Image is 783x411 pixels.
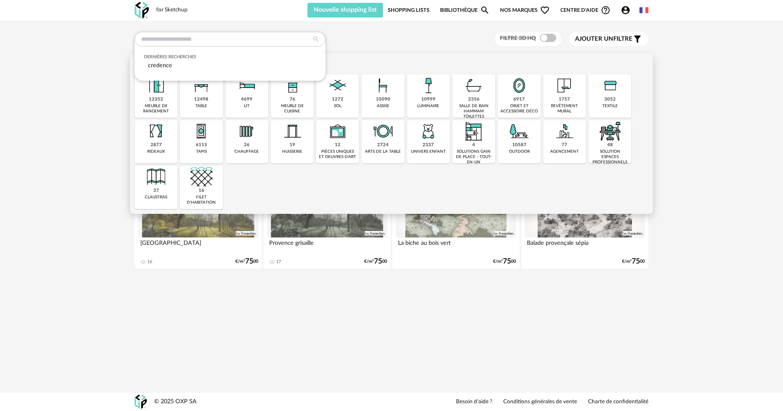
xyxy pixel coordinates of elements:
[196,142,207,148] div: 6115
[372,75,394,97] img: Assise.png
[604,97,616,103] div: 3052
[480,5,490,15] span: Magnify icon
[307,3,383,18] button: Nouvelle shopping list
[392,167,520,269] a: 3D HQ La biche au bois vert €/m²7500
[135,167,262,269] a: 3D HQ [GEOGRAPHIC_DATA] 16 €/m²7500
[513,97,525,103] div: 6917
[335,142,341,148] div: 12
[236,120,258,142] img: Radiateur.png
[276,259,281,265] div: 17
[199,188,204,194] div: 16
[525,237,645,254] div: Balade provençale sépia
[282,149,302,154] div: huisserie
[546,103,584,114] div: revêtement mural
[190,120,212,142] img: Tapis.png
[500,35,536,41] span: Filtre 3D HQ
[468,97,480,103] div: 2356
[190,75,212,97] img: Table.png
[334,103,341,109] div: sol
[560,5,610,15] span: Centre d'aideHelp Circle Outline icon
[234,149,259,154] div: chauffage
[154,398,197,406] div: © 2025 OXP SA
[553,120,575,142] img: Agencement.png
[599,120,621,142] img: espace-de-travail.png
[281,120,303,142] img: Huiserie.png
[196,149,207,154] div: tapis
[396,237,516,254] div: La biche au bois vert
[156,7,188,14] div: for Sketchup
[621,5,634,15] span: Account Circle icon
[263,167,391,269] a: 3D HQ Provence grisaille 17 €/m²7500
[327,120,349,142] img: UniqueOeuvre.png
[365,149,401,154] div: arts de la table
[632,259,640,264] span: 75
[374,259,382,264] span: 75
[411,149,446,154] div: univers enfant
[149,97,163,103] div: 12352
[503,259,511,264] span: 75
[327,75,349,97] img: Sol.png
[493,259,516,264] div: €/m² 00
[332,97,343,103] div: 1272
[540,5,550,15] span: Heart Outline icon
[376,97,390,103] div: 35090
[147,149,165,154] div: rideaux
[509,149,530,154] div: outdoor
[553,75,575,97] img: Papier%20peint.png
[290,97,295,103] div: 76
[599,75,621,97] img: Textile.png
[550,149,579,154] div: agencement
[150,142,162,148] div: 2877
[194,97,208,103] div: 12498
[422,142,434,148] div: 2337
[503,398,577,406] a: Conditions générales de vente
[235,259,258,264] div: €/m² 00
[145,75,167,97] img: Meuble%20de%20rangement.png
[602,103,618,109] div: textile
[135,2,149,19] img: OXP
[138,237,258,254] div: [GEOGRAPHIC_DATA]
[463,75,485,97] img: Salle%20de%20bain.png
[417,103,439,109] div: luminaire
[377,103,389,109] div: assise
[421,97,436,103] div: 10999
[417,75,439,97] img: Luminaire.png
[569,32,648,46] button: Ajouter unfiltre Filter icon
[508,75,530,97] img: Miroir.png
[455,103,493,119] div: salle de bain hammam toilettes
[455,149,493,165] div: solutions gain de place - tout-en-un
[319,149,356,160] div: pièces uniques et oeuvres d'art
[456,398,492,406] a: Besoin d'aide ?
[559,97,570,103] div: 1757
[267,237,387,254] div: Provence grisaille
[135,395,147,409] img: OXP
[601,5,610,15] span: Help Circle Outline icon
[440,3,490,18] a: BibliothèqueMagnify icon
[182,195,220,205] div: filet d'habitation
[463,120,485,142] img: ToutEnUn.png
[500,103,538,114] div: objet et accessoire déco
[195,103,207,109] div: table
[622,259,645,264] div: €/m² 00
[144,54,316,60] div: Dernières recherches
[508,120,530,142] img: Outdoor.png
[244,103,250,109] div: lit
[591,149,629,165] div: solution espaces professionnels
[575,35,633,43] span: filtre
[145,166,167,188] img: Cloison.png
[388,3,429,18] a: Shopping Lists
[521,167,648,269] a: 3D HQ Balade provençale sépia €/m²7500
[588,398,648,406] a: Charte de confidentialité
[190,166,212,188] img: filet.png
[244,142,250,148] div: 26
[562,142,567,148] div: 77
[633,34,642,44] span: Filter icon
[500,3,550,18] span: Nos marques
[372,120,394,142] img: ArtTable.png
[153,188,159,194] div: 37
[607,142,613,148] div: 48
[472,142,475,148] div: 4
[241,97,252,103] div: 4699
[639,6,648,15] img: fr
[137,103,175,114] div: meuble de rangement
